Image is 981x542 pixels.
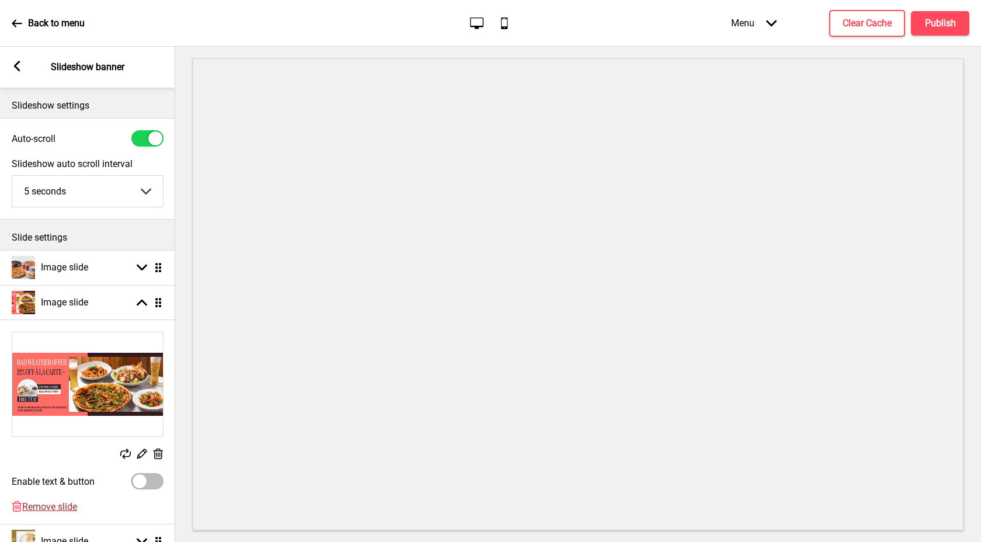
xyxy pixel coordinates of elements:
div: Menu [719,6,788,40]
button: Publish [911,11,969,36]
div: Keywords by Traffic [129,69,197,77]
img: logo_orange.svg [19,19,28,28]
div: Domain: [DOMAIN_NAME] [30,30,128,40]
a: Back to menu [12,8,85,39]
h4: Clear Cache [843,17,892,30]
h4: Image slide [41,261,88,274]
span: Remove slide [22,501,77,512]
h4: Publish [925,17,956,30]
label: Slideshow auto scroll interval [12,158,163,169]
img: tab_domain_overview_orange.svg [32,68,41,77]
img: Image [12,332,163,436]
div: Domain Overview [44,69,105,77]
button: Clear Cache [829,10,905,37]
p: Slideshow settings [12,99,163,112]
h4: Image slide [41,296,88,309]
div: v 4.0.25 [33,19,57,28]
img: tab_keywords_by_traffic_grey.svg [116,68,126,77]
p: Back to menu [28,17,85,30]
p: Slideshow banner [51,61,124,74]
img: website_grey.svg [19,30,28,40]
p: Slide settings [12,231,163,244]
label: Auto-scroll [12,133,55,144]
label: Enable text & button [12,476,95,487]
